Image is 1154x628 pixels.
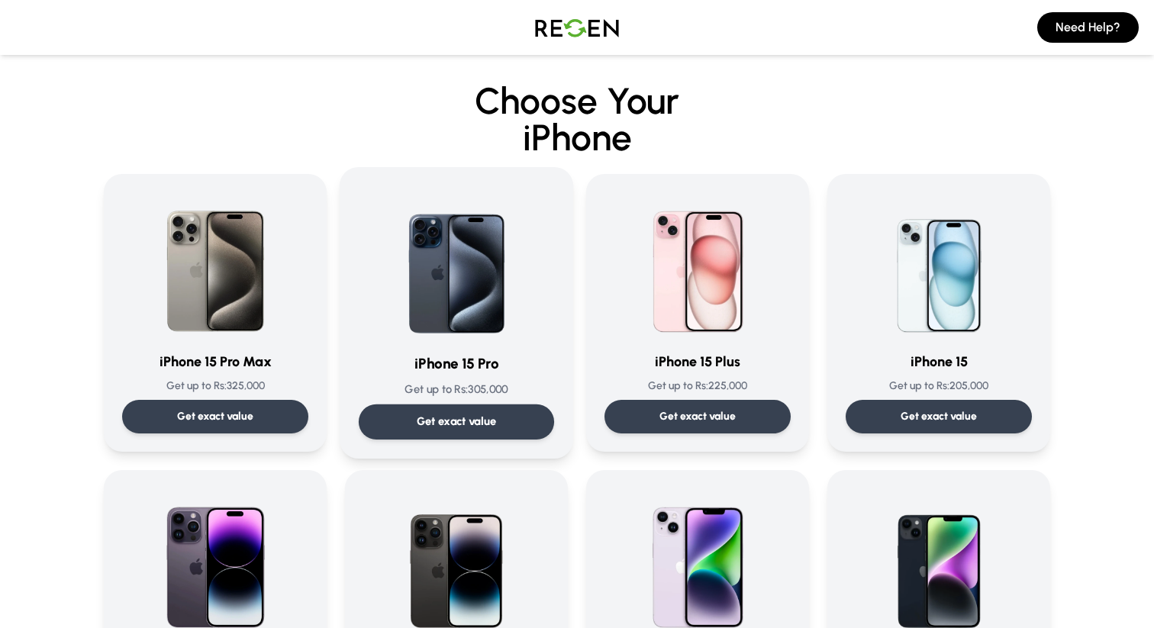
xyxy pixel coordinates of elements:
span: Choose Your [475,79,679,123]
button: Need Help? [1037,12,1139,43]
p: Get up to Rs: 225,000 [604,378,791,394]
p: Get exact value [659,409,736,424]
img: iPhone 15 [865,192,1012,339]
h3: iPhone 15 Plus [604,351,791,372]
span: iPhone [104,119,1050,156]
img: iPhone 15 Pro Max [142,192,288,339]
p: Get exact value [417,414,497,430]
img: iPhone 15 Pro [379,186,533,340]
p: Get exact value [177,409,253,424]
img: Logo [524,6,630,49]
h3: iPhone 15 [846,351,1032,372]
p: Get exact value [901,409,977,424]
img: iPhone 15 Plus [624,192,771,339]
h3: iPhone 15 Pro Max [122,351,308,372]
h3: iPhone 15 Pro [359,353,554,375]
p: Get up to Rs: 205,000 [846,378,1032,394]
p: Get up to Rs: 325,000 [122,378,308,394]
p: Get up to Rs: 305,000 [359,382,554,398]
